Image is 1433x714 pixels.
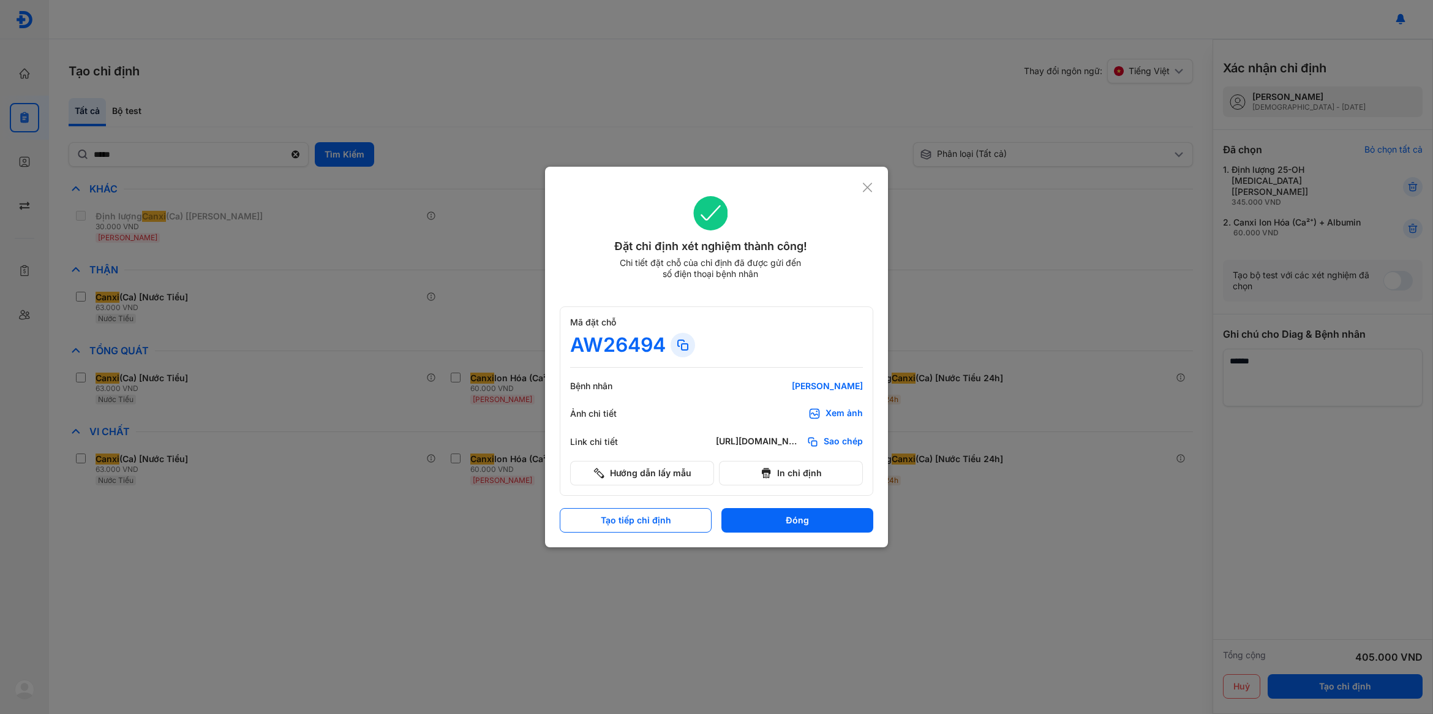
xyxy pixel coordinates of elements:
button: Tạo tiếp chỉ định [560,508,712,533]
div: Link chi tiết [570,436,644,447]
div: Bệnh nhân [570,381,644,392]
div: Chi tiết đặt chỗ của chỉ định đã được gửi đến số điện thoại bệnh nhân [614,257,807,279]
div: Ảnh chi tiết [570,408,644,419]
div: Xem ảnh [826,408,863,420]
div: AW26494 [570,333,666,357]
div: [URL][DOMAIN_NAME] [716,436,802,448]
button: Đóng [721,508,873,533]
span: Sao chép [824,436,863,448]
div: Đặt chỉ định xét nghiệm thành công! [560,238,862,255]
div: Mã đặt chỗ [570,317,863,328]
div: [PERSON_NAME] [716,381,863,392]
button: Hướng dẫn lấy mẫu [570,461,714,485]
button: In chỉ định [719,461,863,485]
